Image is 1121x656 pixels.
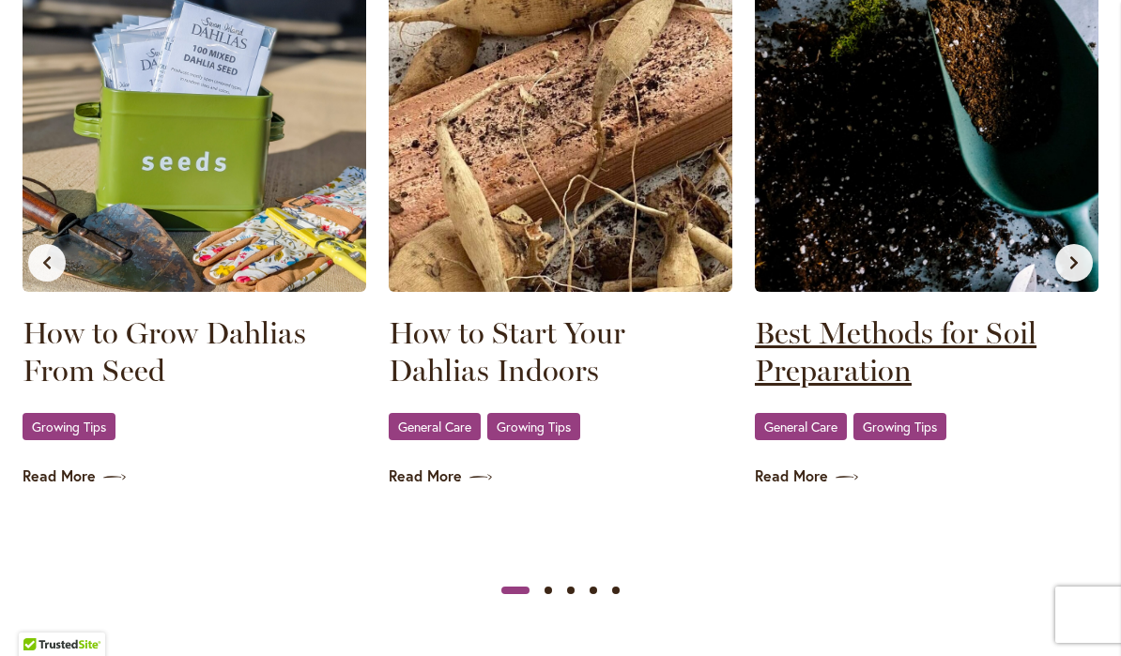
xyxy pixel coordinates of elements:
[389,465,732,487] a: Read More
[389,413,481,440] a: General Care
[398,420,471,433] span: General Care
[487,413,580,440] a: Growing Tips
[28,244,66,282] button: Previous slide
[755,412,1098,443] div: ,
[501,579,530,602] button: Slide 1
[1055,244,1093,282] button: Next slide
[755,314,1098,389] a: Best Methods for Soil Preparation
[764,420,837,433] span: General Care
[32,420,106,433] span: Growing Tips
[863,420,937,433] span: Growing Tips
[605,579,627,602] button: Slide 5
[23,314,366,389] a: How to Grow Dahlias From Seed
[560,579,582,602] button: Slide 3
[755,465,1098,487] a: Read More
[497,420,571,433] span: Growing Tips
[537,579,560,602] button: Slide 2
[755,413,847,440] a: General Care
[389,412,732,443] div: ,
[23,413,115,440] a: Growing Tips
[582,579,605,602] button: Slide 4
[389,314,732,389] a: How to Start Your Dahlias Indoors
[853,413,946,440] a: Growing Tips
[23,465,366,487] a: Read More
